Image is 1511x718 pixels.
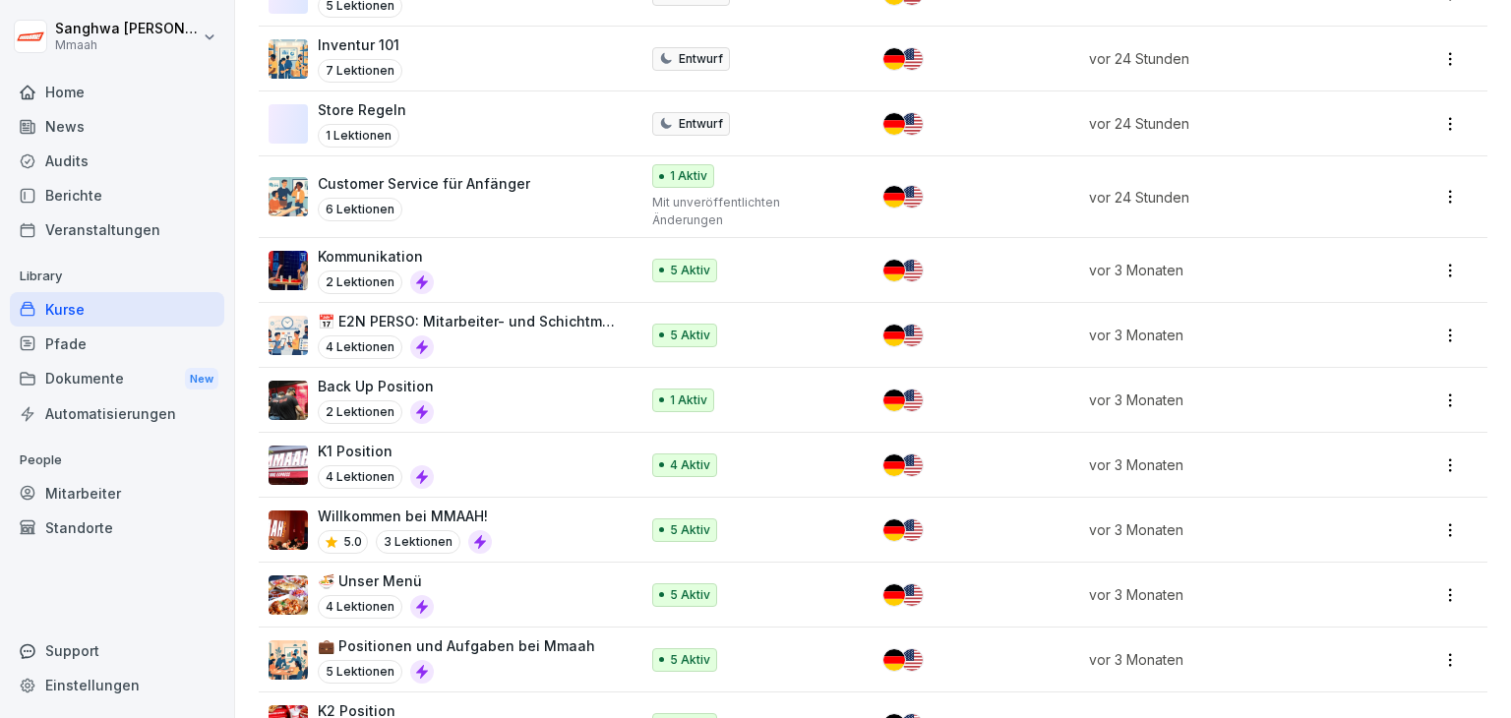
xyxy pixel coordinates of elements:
img: q9ah50jmjor0c19cd3zn5jfi.png [269,39,308,79]
p: 5.0 [343,533,362,551]
a: Einstellungen [10,668,224,702]
a: Mitarbeiter [10,476,224,510]
img: us.svg [901,260,923,281]
a: Automatisierungen [10,396,224,431]
p: vor 24 Stunden [1089,48,1361,69]
p: Entwurf [679,115,723,133]
p: 📅 E2N PERSO: Mitarbeiter- und Schichtmanagement [318,311,619,331]
p: vor 3 Monaten [1089,454,1361,475]
p: Library [10,261,224,292]
p: 7 Lektionen [318,59,402,83]
img: thh3n72wpdw7xjm13u1xxv8b.png [269,177,308,216]
img: tuksy0m7dkfzt7fbvnptwcmt.png [269,251,308,290]
img: kwegrmmz0dccu2a3gztnhtkz.png [269,316,308,355]
img: mpql67vva9j6tpfu93gph97f.png [269,381,308,420]
p: vor 3 Monaten [1089,584,1361,605]
p: 1 Lektionen [318,124,399,148]
p: vor 24 Stunden [1089,187,1361,208]
a: Home [10,75,224,109]
img: us.svg [901,325,923,346]
p: 4 Lektionen [318,595,402,619]
p: 💼 Positionen und Aufgaben bei Mmaah [318,635,595,656]
p: K1 Position [318,441,434,461]
p: 2 Lektionen [318,270,402,294]
img: us.svg [901,113,923,135]
img: sbiczky0ypw8u257pkl9yxl5.png [269,640,308,680]
p: 5 Aktiv [670,586,710,604]
p: Store Regeln [318,99,406,120]
div: New [185,368,218,390]
img: us.svg [901,48,923,70]
img: de.svg [883,325,905,346]
p: Willkommen bei MMAAH! [318,506,492,526]
img: skbjc0gif1i0jnjja8uoxo23.png [269,446,308,485]
p: 5 Aktiv [670,651,710,669]
p: vor 3 Monaten [1089,519,1361,540]
a: News [10,109,224,144]
img: qc2dcwpcvdaj3jygjsmu5brv.png [269,510,308,550]
a: Kurse [10,292,224,327]
img: us.svg [901,454,923,476]
p: Kommunikation [318,246,434,267]
p: 5 Lektionen [318,660,402,684]
img: us.svg [901,584,923,606]
a: Pfade [10,327,224,361]
img: de.svg [883,113,905,135]
img: de.svg [883,584,905,606]
p: Inventur 101 [318,34,402,55]
p: vor 24 Stunden [1089,113,1361,134]
p: 5 Aktiv [670,327,710,344]
p: 5 Aktiv [670,521,710,539]
img: de.svg [883,649,905,671]
p: Mit unveröffentlichten Änderungen [652,194,850,229]
p: 1 Aktiv [670,167,707,185]
p: Entwurf [679,50,723,68]
a: DokumenteNew [10,361,224,397]
p: People [10,445,224,476]
p: Customer Service für Anfänger [318,173,530,194]
p: 6 Lektionen [318,198,402,221]
img: us.svg [901,519,923,541]
img: de.svg [883,260,905,281]
p: 4 Lektionen [318,465,402,489]
img: us.svg [901,389,923,411]
a: Berichte [10,178,224,212]
p: 🍜 Unser Menü [318,570,434,591]
p: 1 Aktiv [670,391,707,409]
img: de.svg [883,454,905,476]
p: Sanghwa [PERSON_NAME] [55,21,199,37]
img: s6jay3gpr6i6yrkbluxfple0.png [269,575,308,615]
a: Veranstaltungen [10,212,224,247]
p: 2 Lektionen [318,400,402,424]
img: us.svg [901,649,923,671]
p: Back Up Position [318,376,434,396]
p: vor 3 Monaten [1089,260,1361,280]
img: us.svg [901,186,923,208]
p: vor 3 Monaten [1089,389,1361,410]
img: de.svg [883,48,905,70]
p: 5 Aktiv [670,262,710,279]
a: Audits [10,144,224,178]
p: 4 Aktiv [670,456,710,474]
div: Dokumente [10,361,224,397]
a: Standorte [10,510,224,545]
div: Support [10,633,224,668]
p: 4 Lektionen [318,335,402,359]
img: de.svg [883,186,905,208]
p: 3 Lektionen [376,530,460,554]
p: Mmaah [55,38,199,52]
p: vor 3 Monaten [1089,325,1361,345]
p: vor 3 Monaten [1089,649,1361,670]
img: de.svg [883,389,905,411]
